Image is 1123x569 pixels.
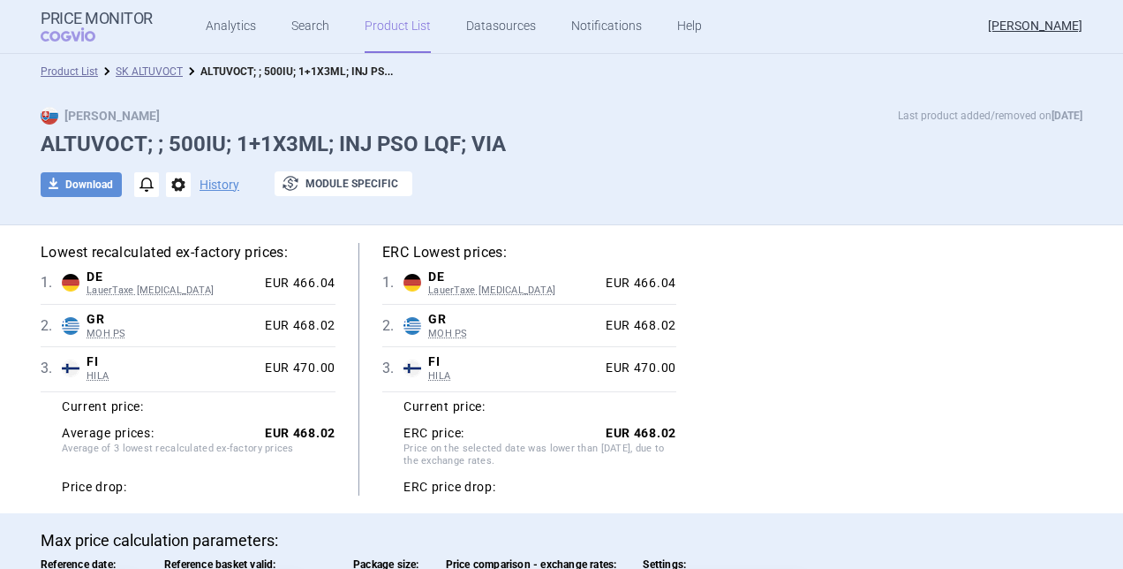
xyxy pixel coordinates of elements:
[62,360,79,377] img: Finland
[41,109,160,123] strong: [PERSON_NAME]
[41,358,62,379] span: 3 .
[382,315,403,337] span: 2 .
[403,443,676,471] span: Price on the selected date was lower than [DATE], due to the exchange rates.
[98,63,183,80] li: SK ALTUVOCT
[403,480,496,496] strong: ERC price drop:
[403,399,486,413] strong: Current price:
[428,370,599,383] span: HILA
[87,284,258,297] span: LauerTaxe [MEDICAL_DATA]
[599,276,676,292] div: EUR 466.04
[87,328,258,340] span: MOH PS
[265,426,335,440] strong: EUR 468.02
[41,27,120,42] span: COGVIO
[382,358,403,379] span: 3 .
[403,360,421,377] img: Finland
[599,318,676,334] div: EUR 468.02
[62,480,127,496] strong: Price drop:
[382,243,676,262] h5: ERC Lowest prices:
[41,65,98,78] a: Product List
[62,443,335,471] span: Average of 3 lowest recalculated ex-factory prices
[1051,110,1082,122] strong: [DATE]
[258,360,335,376] div: EUR 470.00
[403,317,421,335] img: Greece
[41,132,1082,157] h1: ALTUVOCT; ; 500IU; 1+1X3ML; INJ PSO LQF; VIA
[258,318,335,334] div: EUR 468.02
[87,354,258,370] span: FI
[116,65,183,78] a: SK ALTUVOCT
[606,426,676,440] strong: EUR 468.02
[41,272,62,293] span: 1 .
[183,63,395,80] li: ALTUVOCT; ; 500IU; 1+1X3ML; INJ PSO LQF; VIA
[62,426,155,442] strong: Average prices:
[200,62,436,79] strong: ALTUVOCT; ; 500IU; 1+1X3ML; INJ PSO LQF; VIA
[403,274,421,292] img: Germany
[41,172,122,197] button: Download
[428,312,599,328] span: GR
[41,63,98,80] li: Product List
[428,354,599,370] span: FI
[428,328,599,340] span: MOH PS
[62,317,79,335] img: Greece
[428,269,599,285] span: DE
[87,312,258,328] span: GR
[898,107,1082,125] p: Last product added/removed on
[87,370,258,383] span: HILA
[41,315,62,337] span: 2 .
[62,274,79,292] img: Germany
[275,171,412,196] button: Module specific
[41,531,1082,550] p: Max price calculation parameters:
[200,178,239,191] button: History
[403,426,464,442] strong: ERC price:
[599,360,676,376] div: EUR 470.00
[382,272,403,293] span: 1 .
[258,276,335,292] div: EUR 466.04
[41,10,153,43] a: Price MonitorCOGVIO
[87,269,258,285] span: DE
[41,10,153,27] strong: Price Monitor
[41,107,58,125] img: SK
[41,243,335,262] h5: Lowest recalculated ex-factory prices:
[62,399,144,413] strong: Current price:
[428,284,599,297] span: LauerTaxe [MEDICAL_DATA]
